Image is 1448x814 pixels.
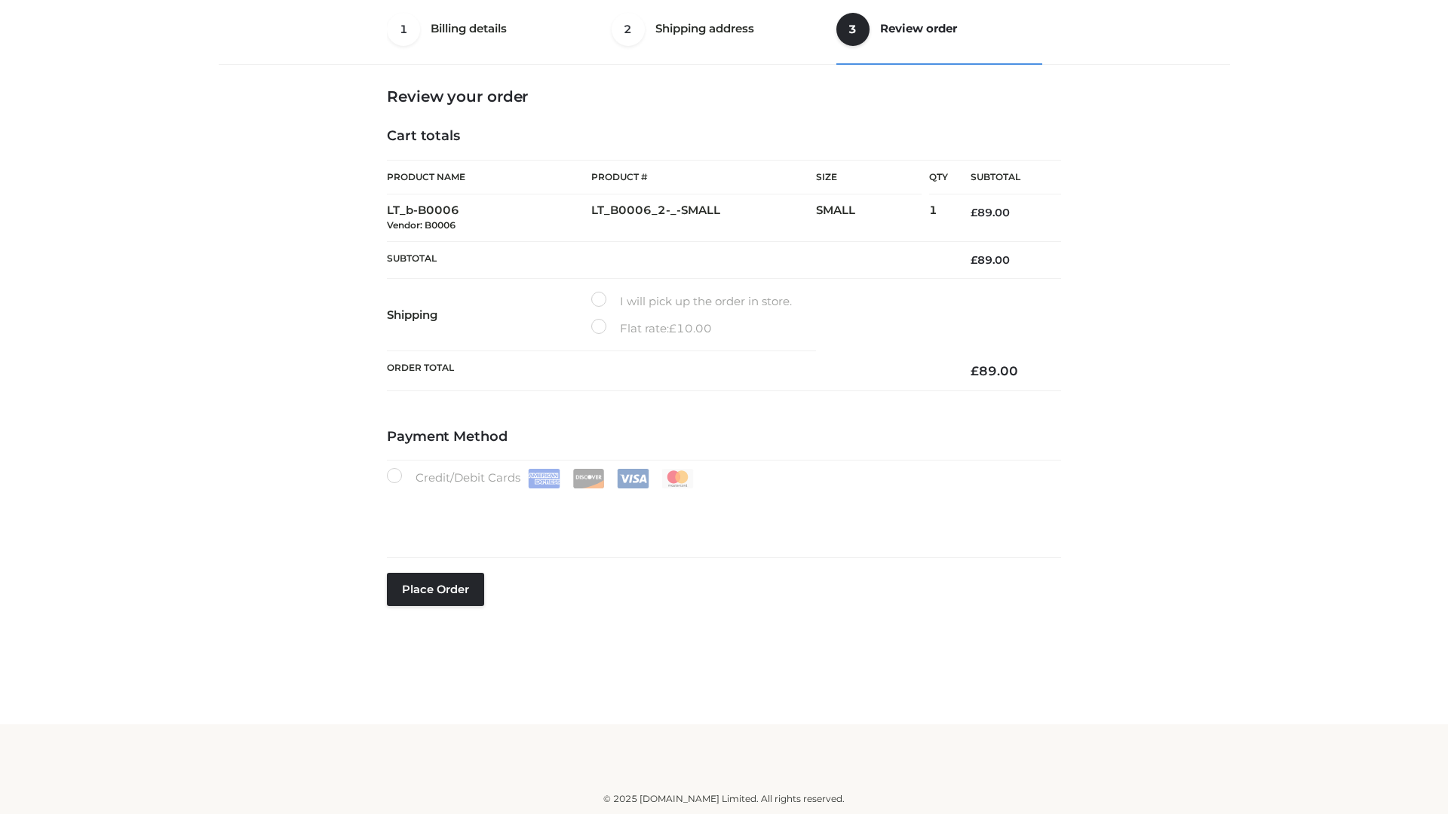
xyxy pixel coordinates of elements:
button: Place order [387,573,484,606]
label: Flat rate: [591,319,712,338]
td: 1 [929,194,948,242]
h4: Cart totals [387,128,1061,145]
img: Visa [617,469,649,488]
td: LT_B0006_2-_-SMALL [591,194,816,242]
td: SMALL [816,194,929,242]
bdi: 89.00 [971,253,1010,267]
small: Vendor: B0006 [387,219,456,231]
span: £ [971,253,977,267]
img: Discover [572,469,605,488]
th: Product Name [387,160,591,194]
span: £ [971,363,979,378]
h3: Review your order [387,87,1061,106]
label: I will pick up the order in store. [591,292,792,311]
th: Qty [929,160,948,194]
th: Product # [591,160,816,194]
div: © 2025 [DOMAIN_NAME] Limited. All rights reserved. [224,791,1224,806]
img: Mastercard [661,469,694,488]
th: Order Total [387,351,948,391]
iframe: Secure payment input frame [384,485,1058,540]
label: Credit/Debit Cards [387,468,695,488]
th: Shipping [387,279,591,351]
span: £ [669,321,676,335]
span: £ [971,206,977,219]
th: Size [816,161,922,194]
td: LT_b-B0006 [387,194,591,242]
bdi: 89.00 [971,206,1010,219]
h4: Payment Method [387,429,1061,445]
th: Subtotal [387,241,948,278]
bdi: 89.00 [971,363,1018,378]
th: Subtotal [948,161,1061,194]
img: Amex [528,469,560,488]
bdi: 10.00 [669,321,712,335]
